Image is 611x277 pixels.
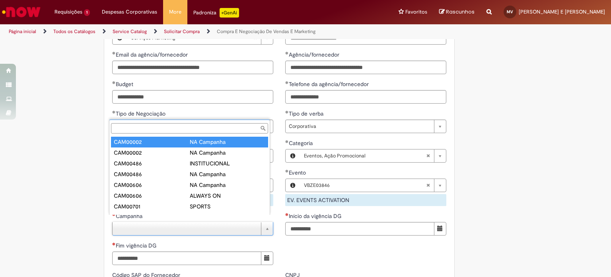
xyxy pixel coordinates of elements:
[190,170,266,178] div: NA Campanha
[114,192,190,200] div: CAM00606
[114,202,190,210] div: CAM00701
[114,159,190,167] div: CAM00486
[190,181,266,189] div: NA Campanha
[190,192,266,200] div: ALWAYS ON
[114,213,190,221] div: CAM00701
[114,170,190,178] div: CAM00486
[114,181,190,189] div: CAM00606
[114,149,190,157] div: CAM00002
[190,149,266,157] div: NA Campanha
[109,135,270,215] ul: Campanha
[114,138,190,146] div: CAM00002
[190,138,266,146] div: NA Campanha
[190,159,266,167] div: INSTITUCIONAL
[190,202,266,210] div: SPORTS
[190,213,266,221] div: NA Campanha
